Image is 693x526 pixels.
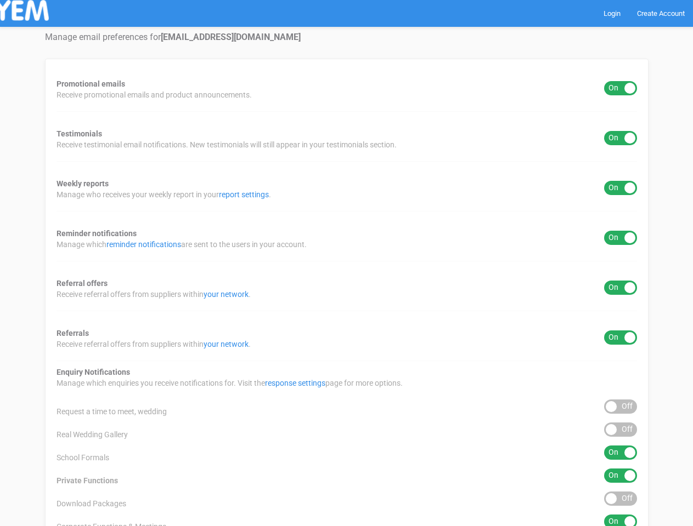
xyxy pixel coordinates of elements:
span: Manage who receives your weekly report in your . [57,189,271,200]
strong: [EMAIL_ADDRESS][DOMAIN_NAME] [161,32,301,42]
strong: Referrals [57,329,89,338]
span: Private Functions [57,475,118,486]
a: your network [204,290,249,299]
strong: Referral offers [57,279,108,288]
a: response settings [265,379,325,387]
span: Manage which are sent to the users in your account. [57,239,307,250]
span: Receive promotional emails and product announcements. [57,89,252,100]
strong: Promotional emails [57,79,125,88]
a: your network [204,340,249,348]
span: Manage which enquiries you receive notifications for. Visit the page for more options. [57,378,403,388]
a: reminder notifications [106,240,181,249]
span: Download Packages [57,498,126,509]
span: Real Wedding Gallery [57,429,128,440]
span: Receive referral offers from suppliers within . [57,339,251,350]
strong: Enquiry Notifications [57,368,130,376]
span: Receive referral offers from suppliers within . [57,289,251,300]
span: Receive testimonial email notifications. New testimonials will still appear in your testimonials ... [57,139,397,150]
strong: Testimonials [57,129,102,138]
span: Request a time to meet, wedding [57,406,167,417]
h4: Manage email preferences for [45,32,649,42]
a: report settings [219,190,269,199]
strong: Weekly reports [57,179,109,188]
strong: Reminder notifications [57,229,137,238]
span: School Formals [57,452,109,463]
